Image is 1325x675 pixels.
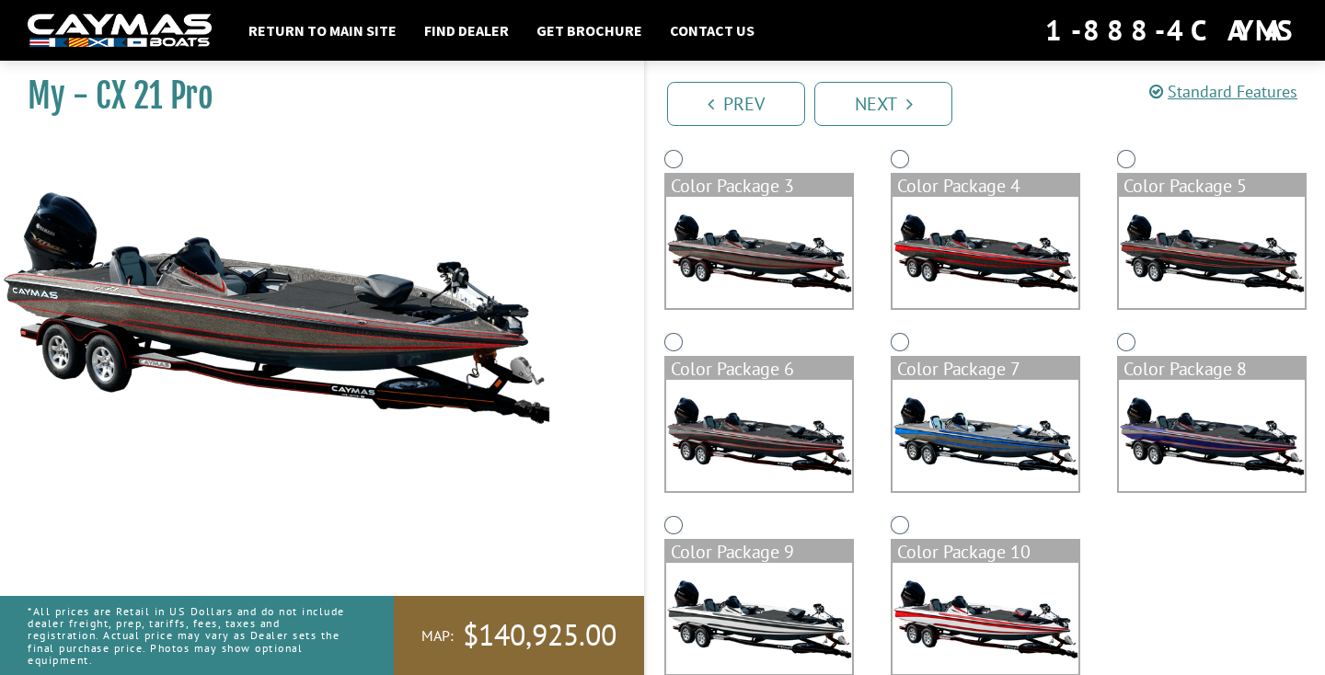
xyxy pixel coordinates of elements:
img: color_package_288.png [893,380,1078,491]
a: Prev [667,82,805,126]
div: Color Package 10 [893,541,1078,563]
img: color_package_286.png [1119,197,1305,308]
div: Color Package 6 [666,358,852,380]
img: color_package_290.png [666,563,852,674]
div: Color Package 8 [1119,358,1305,380]
img: color_package_285.png [893,197,1078,308]
img: white-logo-c9c8dbefe5ff5ceceb0f0178aa75bf4bb51f6bca0971e226c86eb53dfe498488.png [28,14,212,48]
a: MAP:$140,925.00 [394,596,644,675]
a: Standard Features [1149,81,1297,102]
div: Color Package 4 [893,175,1078,197]
a: Return to main site [239,18,406,42]
div: Color Package 3 [666,175,852,197]
a: Next [814,82,952,126]
ul: Pagination [662,79,1325,126]
div: Color Package 9 [666,541,852,563]
img: color_package_287.png [666,380,852,491]
a: Contact Us [661,18,764,42]
div: 1-888-4CAYMAS [1045,10,1297,51]
a: Find Dealer [415,18,518,42]
div: Color Package 5 [1119,175,1305,197]
div: Color Package 7 [893,358,1078,380]
p: *All prices are Retail in US Dollars and do not include dealer freight, prep, tariffs, fees, taxe... [28,596,352,675]
img: color_package_291.png [893,563,1078,674]
h1: My - CX 21 Pro [28,75,598,117]
span: MAP: [421,626,454,646]
span: $140,925.00 [463,616,616,655]
a: Get Brochure [527,18,651,42]
img: color_package_284.png [666,197,852,308]
img: color_package_289.png [1119,380,1305,491]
